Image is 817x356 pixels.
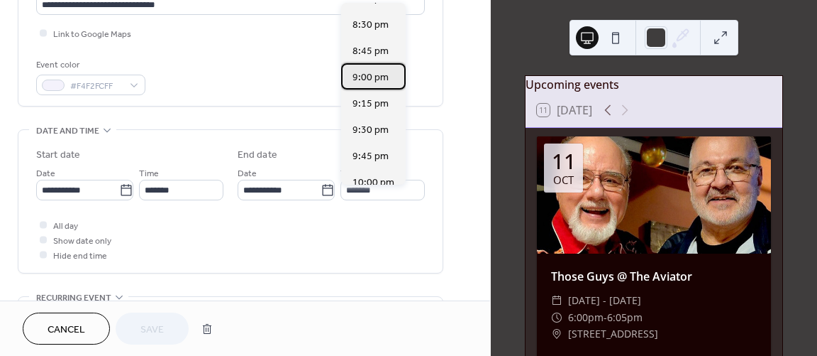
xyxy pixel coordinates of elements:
[352,176,394,190] span: 10:00 pm
[36,166,55,181] span: Date
[551,325,562,342] div: ​
[568,325,658,342] span: [STREET_ADDRESS]
[352,97,389,112] span: 9:15 pm
[568,292,641,309] span: [DATE] - [DATE]
[551,292,562,309] div: ​
[139,166,159,181] span: Time
[352,70,389,85] span: 9:00 pm
[36,148,80,163] div: Start date
[36,58,143,72] div: Event color
[352,123,389,138] span: 9:30 pm
[340,166,360,181] span: Time
[551,309,562,326] div: ​
[36,291,111,306] span: Recurring event
[552,151,576,172] div: 11
[607,309,643,326] span: 6:05pm
[53,234,111,249] span: Show date only
[70,79,123,94] span: #F4F2FCFF
[526,76,782,93] div: Upcoming events
[352,149,389,164] span: 9:45 pm
[53,219,78,234] span: All day
[352,44,389,59] span: 8:45 pm
[36,124,99,139] span: Date and time
[352,18,389,33] span: 8:30 pm
[53,27,131,42] span: Link to Google Maps
[53,249,107,264] span: Hide end time
[553,175,574,185] div: Oct
[604,309,607,326] span: -
[48,323,85,338] span: Cancel
[238,148,277,163] div: End date
[568,309,604,326] span: 6:00pm
[238,166,257,181] span: Date
[537,268,771,285] div: Those Guys @ The Aviator
[23,313,110,345] button: Cancel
